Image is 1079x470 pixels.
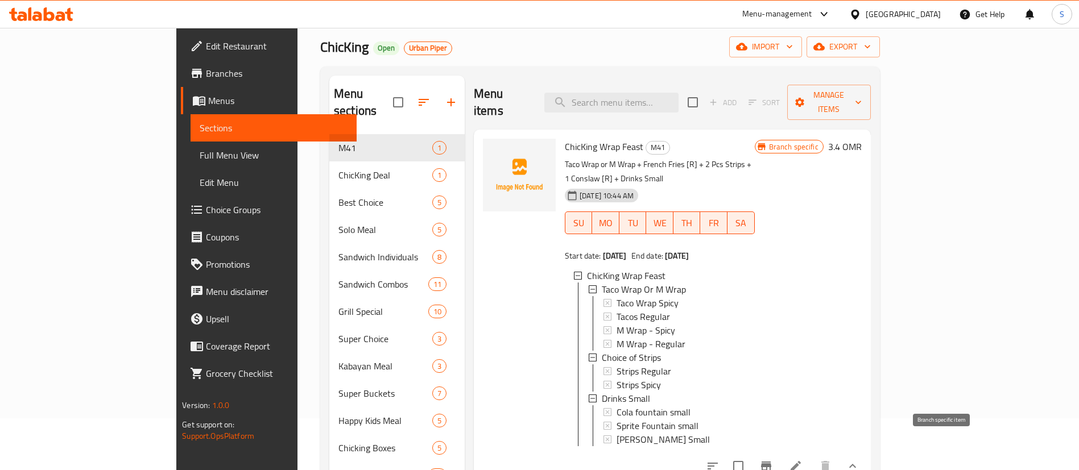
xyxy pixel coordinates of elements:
span: 5 [433,443,446,454]
a: Edit Menu [191,169,357,196]
span: Open [373,43,399,53]
button: export [807,36,880,57]
button: TH [673,211,701,234]
span: Get support on: [182,417,234,432]
div: ChicKing Deal [338,168,432,182]
a: Menus [181,87,357,114]
span: Choice Groups [206,203,348,217]
span: Sandwich Individuals [338,250,432,264]
div: Super Buckets7 [329,380,465,407]
span: Coverage Report [206,339,348,353]
button: TU [619,211,647,234]
p: Taco Wrap or M Wrap + French Fries [R] + 2 Pcs Strips + 1 Conslaw [R] + Drinks Small [565,157,755,186]
span: Grocery Checklist [206,367,348,380]
span: End date: [631,248,663,263]
a: Branches [181,60,357,87]
div: items [432,223,447,236]
span: MO [597,215,615,231]
span: SA [732,215,750,231]
span: 10 [429,306,446,317]
a: Choice Groups [181,196,357,223]
span: Urban Piper [404,43,452,53]
button: import [729,36,802,57]
span: Start date: [565,248,601,263]
div: ChicKing Deal1 [329,161,465,189]
span: M Wrap - Spicy [617,323,675,337]
a: Edit Restaurant [181,32,357,60]
div: Best Choice5 [329,189,465,216]
span: 5 [433,197,446,208]
div: Grill Special10 [329,298,465,325]
div: M411 [329,134,465,161]
div: Super Choice3 [329,325,465,352]
span: Super Choice [338,332,432,346]
span: Taco Wrap Or M Wrap [602,282,686,296]
a: Support.OpsPlatform [182,429,254,443]
span: 1 [433,143,446,153]
span: Menus [208,94,348,107]
span: Chicking Boxes [338,441,432,455]
span: 11 [429,279,446,290]
a: Sections [191,114,357,142]
div: Solo Meal5 [329,216,465,243]
div: M41 [338,141,432,155]
div: Chicking Boxes5 [329,434,465,461]
span: SU [570,215,588,231]
span: Branches [206,66,348,80]
a: Coverage Report [181,332,357,360]
span: Tacos Regular [617,310,670,323]
span: Solo Meal [338,223,432,236]
a: Promotions [181,251,357,278]
div: Open [373,41,399,55]
span: M41 [646,141,669,154]
span: Grill Special [338,305,428,318]
div: Happy Kids Meal [338,414,432,427]
div: Menu-management [742,7,812,21]
span: 5 [433,415,446,426]
span: Full Menu View [200,148,348,162]
span: Sections [200,121,348,135]
div: [GEOGRAPHIC_DATA] [866,8,941,20]
span: ChicKing Wrap Feast [587,269,665,282]
span: Best Choice [338,196,432,209]
span: Sprite Fountain small [617,419,698,432]
span: Manage items [796,88,862,117]
div: Sandwich Individuals8 [329,243,465,271]
span: TU [624,215,642,231]
span: [PERSON_NAME] Small [617,432,710,446]
div: items [432,441,447,455]
span: 8 [433,252,446,263]
span: Edit Menu [200,176,348,189]
img: ChicKing Wrap Feast [483,139,556,211]
span: Select all sections [386,90,410,114]
span: Choice of Strips [602,351,661,364]
span: M Wrap - Regular [617,337,685,351]
span: Edit Restaurant [206,39,348,53]
span: ChicKing Wrap Feast [565,138,643,155]
div: Happy Kids Meal5 [329,407,465,434]
button: Manage items [787,85,871,120]
span: 3 [433,361,446,372]
div: items [432,386,447,400]
button: MO [592,211,619,234]
span: TH [678,215,696,231]
div: items [432,168,447,182]
span: Upsell [206,312,348,326]
div: items [432,332,447,346]
button: WE [646,211,673,234]
span: 5 [433,224,446,235]
span: Promotions [206,257,348,271]
h2: Menu sections [334,85,393,119]
span: 1 [433,170,446,181]
div: items [432,359,447,373]
span: Select section first [741,94,787,111]
span: Kabayan Meal [338,359,432,373]
b: [DATE] [603,248,627,263]
div: items [432,141,447,155]
div: items [432,414,447,427]
span: FR [705,215,723,231]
